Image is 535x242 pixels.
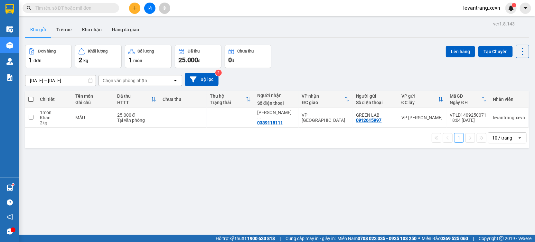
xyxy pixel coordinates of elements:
[88,49,108,53] div: Khối lượng
[302,112,350,123] div: VP [GEOGRAPHIC_DATA]
[7,228,13,235] span: message
[114,91,159,108] th: Toggle SortBy
[6,185,13,191] img: warehouse-icon
[508,5,514,11] img: icon-new-feature
[401,100,438,105] div: ĐC lấy
[173,78,178,83] svg: open
[25,45,72,68] button: Đơn hàng1đơn
[40,110,69,115] div: 1 món
[422,235,468,242] span: Miền Bắc
[286,235,336,242] span: Cung cấp máy in - giấy in:
[117,93,151,99] div: Đã thu
[517,135,522,140] svg: open
[257,93,296,98] div: Người nhận
[77,22,107,37] button: Kho nhận
[238,49,254,53] div: Chưa thu
[103,77,147,84] div: Chọn văn phòng nhận
[454,133,464,143] button: 1
[40,115,69,120] div: Khác
[446,91,490,108] th: Toggle SortBy
[356,93,395,99] div: Người gửi
[257,101,296,106] div: Số điện thoại
[76,115,111,120] div: MẪU
[493,115,525,120] div: levantrang.xevn
[512,3,516,7] sup: 1
[302,93,344,99] div: VP nhận
[280,235,281,242] span: |
[210,100,246,105] div: Trạng thái
[198,58,201,63] span: đ
[147,6,152,10] span: file-add
[6,74,13,81] img: solution-icon
[473,235,474,242] span: |
[257,115,261,120] span: ...
[25,22,51,37] button: Kho gửi
[450,93,482,99] div: Mã GD
[33,58,42,63] span: đơn
[216,235,275,242] span: Hỗ trợ kỹ thuật:
[125,45,172,68] button: Số lượng1món
[6,58,13,65] img: warehouse-icon
[450,112,487,118] div: VPLD1409250071
[493,20,515,27] div: ver 1.8.143
[337,235,417,242] span: Miền Nam
[79,56,82,64] span: 2
[117,112,156,118] div: 25.000 đ
[185,73,219,86] button: Bộ lọc
[499,236,504,241] span: copyright
[175,45,221,68] button: Đã thu25.000đ
[5,4,14,14] img: logo-vxr
[144,3,155,14] button: file-add
[159,3,170,14] button: aim
[178,56,198,64] span: 25.000
[83,58,88,63] span: kg
[35,5,111,12] input: Tìm tên, số ĐT hoặc mã đơn
[228,56,232,64] span: 0
[25,75,96,86] input: Select a date range.
[12,184,14,186] sup: 1
[493,97,525,102] div: Nhân viên
[215,70,222,76] sup: 2
[76,93,111,99] div: Tên món
[225,45,271,68] button: Chưa thu0đ
[133,6,137,10] span: plus
[107,22,144,37] button: Hàng đã giao
[117,100,151,105] div: HTTT
[40,120,69,125] div: 2 kg
[51,22,77,37] button: Trên xe
[232,58,234,63] span: đ
[358,236,417,241] strong: 0708 023 035 - 0935 103 250
[247,236,275,241] strong: 1900 633 818
[398,91,446,108] th: Toggle SortBy
[450,100,482,105] div: Ngày ĐH
[299,91,353,108] th: Toggle SortBy
[478,46,513,57] button: Tạo Chuyến
[492,135,512,141] div: 10 / trang
[188,49,200,53] div: Đã thu
[210,93,246,99] div: Thu hộ
[401,93,438,99] div: VP gửi
[302,100,344,105] div: ĐC giao
[40,97,69,102] div: Chi tiết
[356,100,395,105] div: Số điện thoại
[38,49,56,53] div: Đơn hàng
[6,42,13,49] img: warehouse-icon
[523,5,529,11] span: caret-down
[128,56,132,64] span: 1
[401,115,443,120] div: VP [PERSON_NAME]
[207,91,254,108] th: Toggle SortBy
[356,118,382,123] div: 0912615997
[162,6,167,10] span: aim
[129,3,140,14] button: plus
[440,236,468,241] strong: 0369 525 060
[356,112,395,118] div: GREEN LAB
[458,4,505,12] span: levantrang.xevn
[446,46,475,57] button: Lên hàng
[520,3,531,14] button: caret-down
[7,199,13,206] span: question-circle
[257,120,283,125] div: 0339118111
[27,6,31,10] span: search
[257,110,296,120] div: NGUYỄN VĂN NHẬT
[6,26,13,33] img: warehouse-icon
[29,56,32,64] span: 1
